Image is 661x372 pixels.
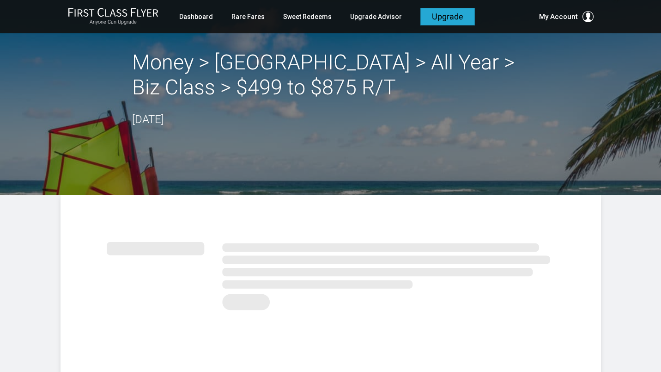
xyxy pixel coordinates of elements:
a: Upgrade Advisor [350,8,402,25]
a: Upgrade [420,8,475,25]
a: Sweet Redeems [283,8,332,25]
a: First Class FlyerAnyone Can Upgrade [68,7,158,26]
a: Dashboard [179,8,213,25]
img: First Class Flyer [68,7,158,17]
time: [DATE] [132,113,164,126]
small: Anyone Can Upgrade [68,19,158,25]
button: My Account [539,11,594,22]
img: summary.svg [107,232,555,316]
h2: Money > [GEOGRAPHIC_DATA] > All Year > Biz Class > $499 to $875 R/T [132,50,529,100]
span: My Account [539,11,578,22]
a: Rare Fares [231,8,265,25]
